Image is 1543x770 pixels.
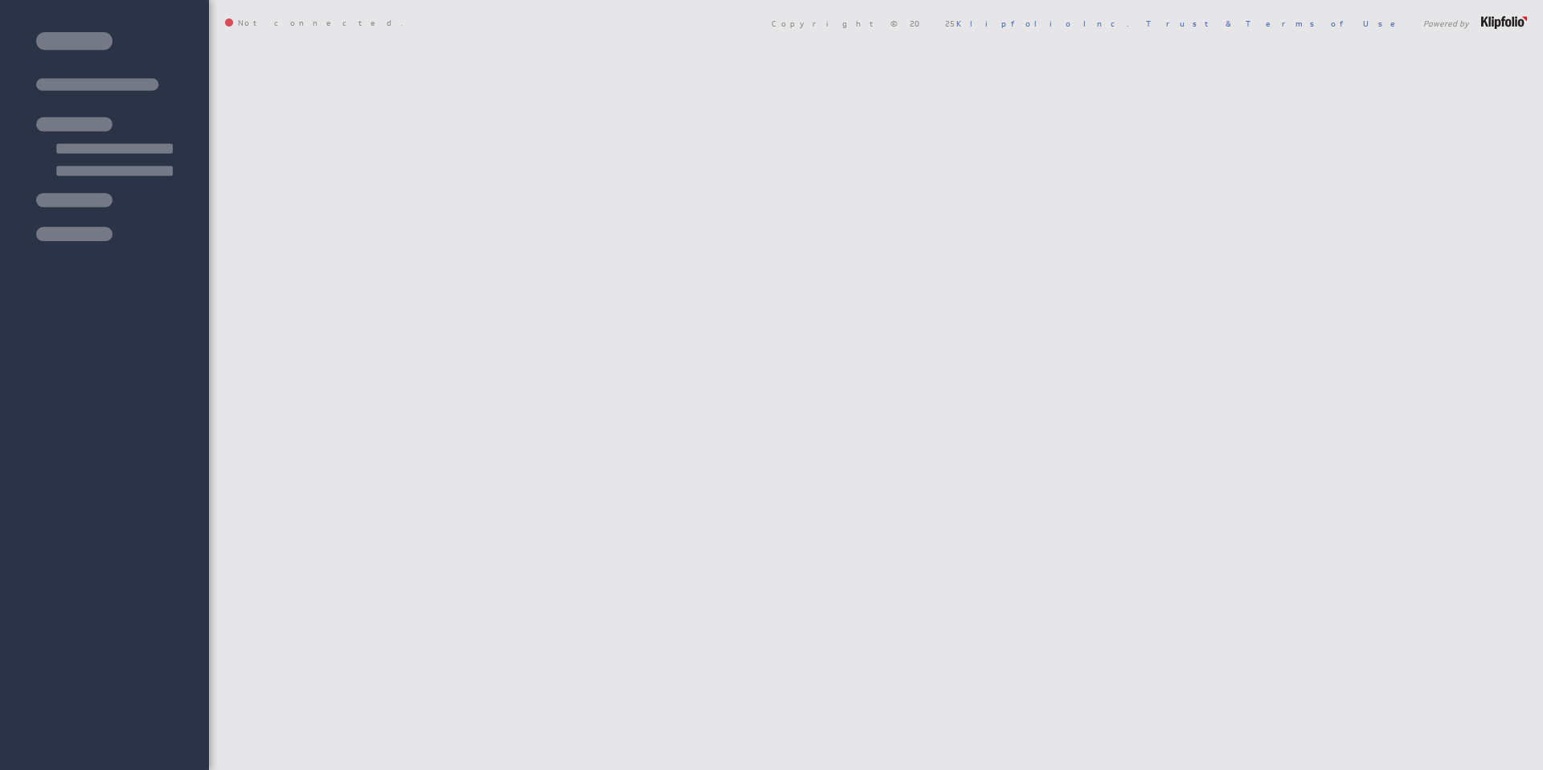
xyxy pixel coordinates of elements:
a: Klipfolio Inc. [956,18,1129,29]
img: skeleton-sidenav.svg [36,32,173,241]
span: Copyright © 2025 [771,19,1129,27]
span: Powered by [1423,19,1469,27]
span: Not connected. [225,18,403,28]
img: logo-footer.png [1481,16,1527,29]
a: Trust & Terms of Use [1146,18,1406,29]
